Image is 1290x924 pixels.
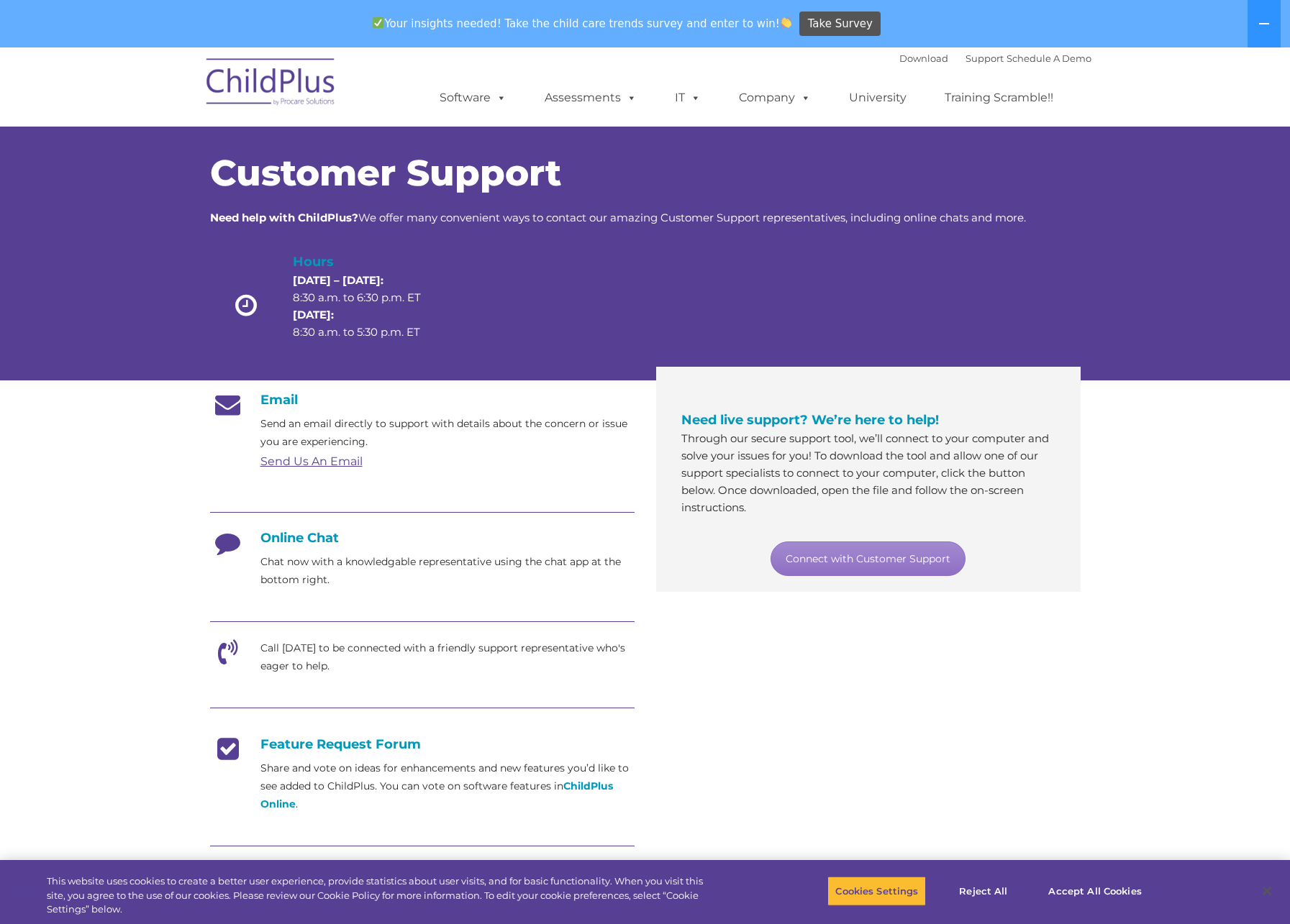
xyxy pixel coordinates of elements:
a: Download [899,52,948,64]
a: Training Scramble!! [930,83,1068,112]
span: We offer many convenient ways to contact our amazing Customer Support representatives, including ... [210,211,1026,224]
span: Customer Support [210,151,561,195]
strong: Need help with ChildPlus? [210,211,358,224]
span: Need live support? We’re here to help! [681,412,939,428]
a: Connect with Customer Support [771,541,966,576]
p: 8:30 a.m. to 6:30 p.m. ET 8:30 a.m. to 5:30 p.m. ET [293,272,445,341]
a: Software [425,83,521,112]
button: Cookies Settings [827,876,926,906]
a: Company [725,83,825,112]
a: University [835,83,921,112]
span: Take Survey [808,12,873,37]
a: Send Us An Email [260,454,363,468]
img: 👏 [781,17,791,28]
strong: [DATE]: [293,308,334,321]
font: | [899,52,1091,64]
button: Close [1251,875,1283,907]
a: ChildPlus Online [260,779,613,810]
div: This website uses cookies to create a better user experience, provide statistics about user visit... [47,874,709,917]
p: Send an email directly to support with details about the concern or issue you are experiencing. [260,415,635,451]
button: Accept All Cookies [1040,876,1149,906]
strong: [DATE] – [DATE]: [293,273,383,287]
a: Take Survey [799,12,881,37]
a: Support [966,52,1004,64]
h4: Email [210,392,635,408]
h4: Online Chat [210,530,635,546]
p: Call [DATE] to be connected with a friendly support representative who's eager to help. [260,639,635,675]
p: Chat now with a knowledgable representative using the chat app at the bottom right. [260,553,635,589]
p: Through our secure support tool, we’ll connect to your computer and solve your issues for you! To... [681,430,1055,516]
img: ChildPlus by Procare Solutions [199,48,343,120]
span: Your insights needed! Take the child care trends survey and enter to win! [367,9,798,37]
img: ✅ [373,17,383,28]
a: Schedule A Demo [1007,52,1091,64]
h4: Feature Request Forum [210,736,635,752]
a: IT [660,83,715,112]
p: Share and vote on ideas for enhancements and new features you’d like to see added to ChildPlus. Y... [260,759,635,813]
button: Reject All [938,876,1028,906]
h4: Hours [293,252,445,272]
a: Assessments [530,83,651,112]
